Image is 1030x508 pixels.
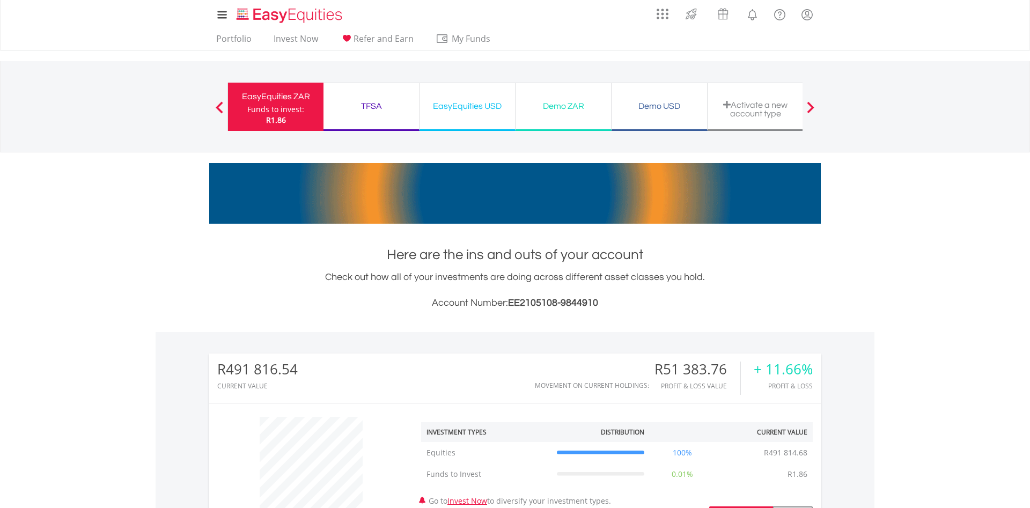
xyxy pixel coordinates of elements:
[232,3,347,24] a: Home page
[754,362,813,377] div: + 11.66%
[766,3,793,24] a: FAQ's and Support
[426,99,509,114] div: EasyEquities USD
[217,362,298,377] div: R491 816.54
[247,104,304,115] div: Funds to invest:
[209,245,821,264] h1: Here are the ins and outs of your account
[421,463,551,485] td: Funds to Invest
[618,99,701,114] div: Demo USD
[657,8,668,20] img: grid-menu-icon.svg
[682,5,700,23] img: thrive-v2.svg
[234,6,347,24] img: EasyEquities_Logo.png
[707,3,739,23] a: Vouchers
[354,33,414,45] span: Refer and Earn
[421,422,551,442] th: Investment Types
[650,442,715,463] td: 100%
[269,33,322,50] a: Invest Now
[209,163,821,224] img: EasyMortage Promotion Banner
[739,3,766,24] a: Notifications
[759,442,813,463] td: R491 814.68
[601,428,644,437] div: Distribution
[714,5,732,23] img: vouchers-v2.svg
[336,33,418,50] a: Refer and Earn
[535,382,649,389] div: Movement on Current Holdings:
[714,100,797,118] div: Activate a new account type
[654,362,740,377] div: R51 383.76
[266,115,286,125] span: R1.86
[793,3,821,26] a: My Profile
[754,382,813,389] div: Profit & Loss
[650,3,675,20] a: AppsGrid
[522,99,605,114] div: Demo ZAR
[217,382,298,389] div: CURRENT VALUE
[421,442,551,463] td: Equities
[330,99,413,114] div: TFSA
[654,382,740,389] div: Profit & Loss Value
[782,463,813,485] td: R1.86
[447,496,487,506] a: Invest Now
[508,298,598,308] span: EE2105108-9844910
[436,32,506,46] span: My Funds
[715,422,813,442] th: Current Value
[209,270,821,311] div: Check out how all of your investments are doing across different asset classes you hold.
[212,33,256,50] a: Portfolio
[234,89,317,104] div: EasyEquities ZAR
[209,296,821,311] h3: Account Number:
[650,463,715,485] td: 0.01%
